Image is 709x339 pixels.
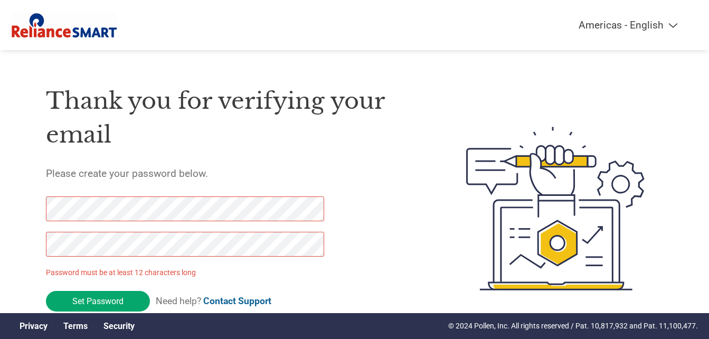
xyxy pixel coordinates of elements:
[156,296,271,306] span: Need help?
[20,321,48,331] a: Privacy
[12,11,117,40] img: Reliance Smart
[203,296,271,306] a: Contact Support
[46,167,417,180] h5: Please create your password below.
[63,321,88,331] a: Terms
[46,267,328,278] p: Password must be at least 12 characters long
[46,84,417,152] h1: Thank you for verifying your email
[103,321,135,331] a: Security
[46,291,150,312] input: Set Password
[448,321,698,332] p: © 2024 Pollen, Inc. All rights reserved / Pat. 10,817,932 and Pat. 11,100,477.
